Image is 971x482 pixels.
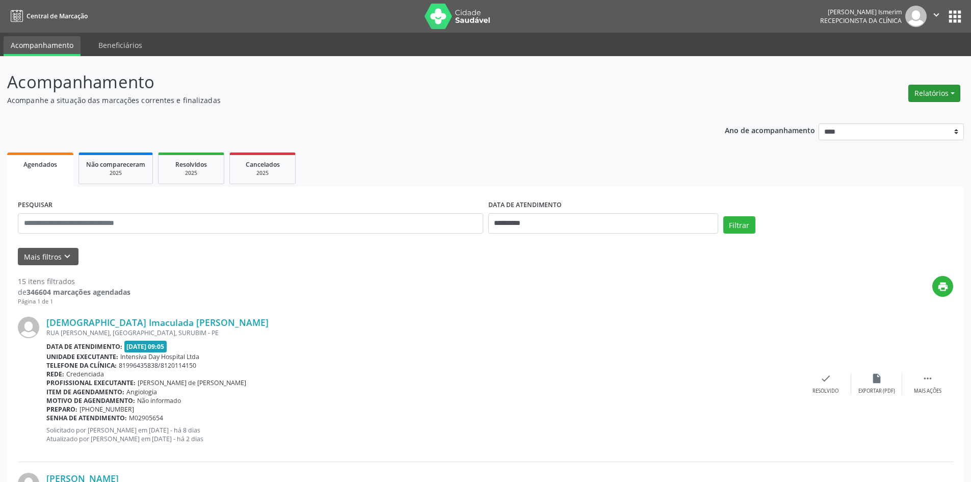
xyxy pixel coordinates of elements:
a: Acompanhamento [4,36,81,56]
b: Senha de atendimento: [46,414,127,422]
i:  [931,9,942,20]
b: Unidade executante: [46,352,118,361]
button: Filtrar [723,216,755,234]
span: Angiologia [126,388,157,396]
div: Resolvido [812,388,838,395]
div: 2025 [86,169,145,177]
span: Recepcionista da clínica [820,16,902,25]
button:  [927,6,946,27]
div: RUA [PERSON_NAME], [GEOGRAPHIC_DATA], SURUBIM - PE [46,328,800,337]
span: [PHONE_NUMBER] [80,405,134,414]
span: Credenciada [66,370,104,378]
b: Item de agendamento: [46,388,124,396]
b: Telefone da clínica: [46,361,117,370]
label: PESQUISAR [18,197,53,213]
div: Exportar (PDF) [858,388,895,395]
span: [DATE] 09:05 [124,341,167,352]
b: Data de atendimento: [46,342,122,351]
span: Central de Marcação [27,12,88,20]
span: Resolvidos [175,160,207,169]
i: check [820,373,831,384]
button: apps [946,8,964,26]
button: Relatórios [908,85,960,102]
div: 2025 [237,169,288,177]
a: Beneficiários [91,36,149,54]
p: Acompanhe a situação das marcações correntes e finalizadas [7,95,677,106]
i: insert_drive_file [871,373,882,384]
div: [PERSON_NAME] Ismerim [820,8,902,16]
p: Acompanhamento [7,69,677,95]
div: 2025 [166,169,217,177]
span: Intensiva Day Hospital Ltda [120,352,199,361]
a: Central de Marcação [7,8,88,24]
span: M02905654 [129,414,163,422]
p: Solicitado por [PERSON_NAME] em [DATE] - há 8 dias Atualizado por [PERSON_NAME] em [DATE] - há 2 ... [46,426,800,443]
i:  [922,373,933,384]
button: print [932,276,953,297]
span: Agendados [23,160,57,169]
div: Página 1 de 1 [18,297,130,306]
a: [DEMOGRAPHIC_DATA] Imaculada [PERSON_NAME] [46,317,269,328]
p: Ano de acompanhamento [725,123,815,136]
span: Não informado [137,396,181,405]
label: DATA DE ATENDIMENTO [488,197,562,213]
strong: 346604 marcações agendadas [27,287,130,297]
i: keyboard_arrow_down [62,251,73,262]
span: Não compareceram [86,160,145,169]
img: img [18,317,39,338]
div: Mais ações [914,388,941,395]
b: Rede: [46,370,64,378]
b: Motivo de agendamento: [46,396,135,405]
span: Cancelados [246,160,280,169]
i: print [937,281,949,292]
div: 15 itens filtrados [18,276,130,287]
img: img [905,6,927,27]
b: Preparo: [46,405,77,414]
button: Mais filtroskeyboard_arrow_down [18,248,78,266]
b: Profissional executante: [46,378,136,387]
div: de [18,287,130,297]
span: [PERSON_NAME] de [PERSON_NAME] [138,378,246,387]
span: 81996435838/8120114150 [119,361,196,370]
